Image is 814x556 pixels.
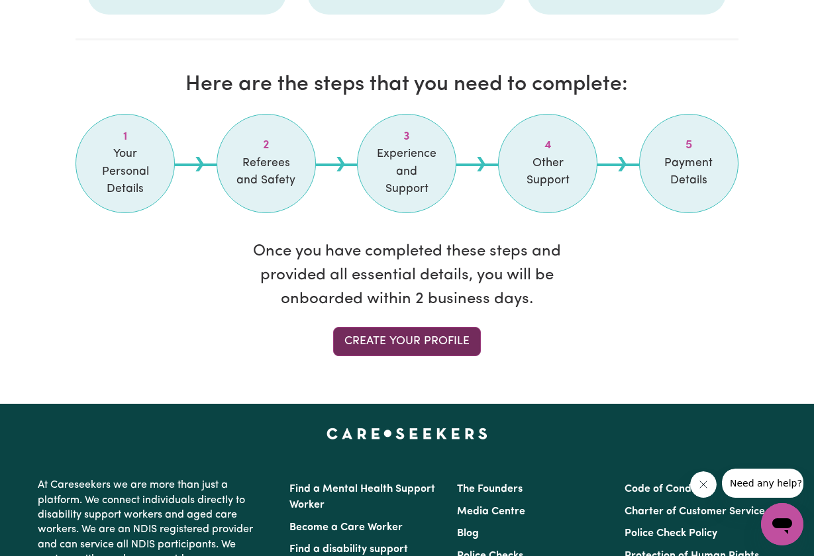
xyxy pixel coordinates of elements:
span: Payment Details [656,155,722,190]
span: Your Personal Details [92,146,158,198]
h2: Here are the steps that you need to complete: [76,72,738,97]
span: Step 2 [233,137,299,154]
a: Police Check Policy [625,528,717,539]
a: Create your profile [333,327,481,356]
a: Media Centre [457,506,525,517]
span: Referees and Safety [233,155,299,190]
a: Find a Mental Health Support Worker [289,484,435,510]
p: Once you have completed these steps and provided all essential details, you will be onboarded wit... [245,240,568,311]
iframe: Button to launch messaging window [761,503,803,545]
span: Step 3 [374,128,440,146]
span: Step 1 [92,128,158,146]
span: Other Support [515,155,581,190]
a: Careseekers home page [327,428,487,438]
iframe: Close message [690,471,717,498]
iframe: Message from company [722,469,803,498]
a: Code of Conduct [625,484,707,494]
a: Blog [457,528,479,539]
a: The Founders [457,484,523,494]
span: Step 4 [515,137,581,154]
a: Charter of Customer Service [625,506,765,517]
span: Experience and Support [374,146,440,198]
span: Step 5 [656,137,722,154]
a: Become a Care Worker [289,522,403,533]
